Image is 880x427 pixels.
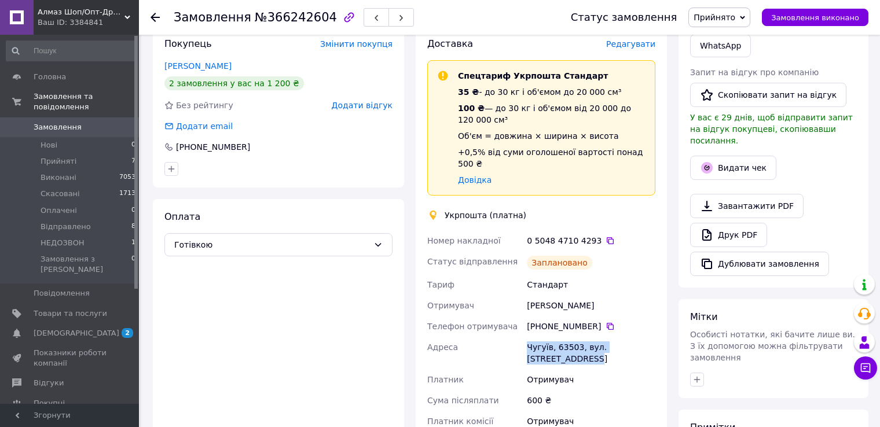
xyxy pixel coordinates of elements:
span: Замовлення [174,10,251,24]
span: Прийняті [41,156,76,167]
span: Замовлення виконано [771,13,859,22]
span: 2 [122,328,133,338]
span: Готівкою [174,238,369,251]
span: 35 ₴ [458,87,479,97]
div: Заплановано [527,256,592,270]
button: Замовлення виконано [762,9,868,26]
span: 1 [131,238,135,248]
span: Виконані [41,172,76,183]
span: У вас є 29 днів, щоб відправити запит на відгук покупцеві, скопіювавши посилання. [690,113,853,145]
div: +0,5% від суми оголошеної вартості понад 500 ₴ [458,146,646,170]
div: — до 30 кг і об'ємом від 20 000 до 120 000 см³ [458,102,646,126]
span: 100 ₴ [458,104,485,113]
span: Особисті нотатки, які бачите лише ви. З їх допомогою можна фільтрувати замовлення [690,330,855,362]
span: Прийнято [694,13,735,22]
button: Чат з покупцем [854,356,877,380]
span: Платник [427,375,464,384]
span: Оплачені [41,205,77,216]
span: 0 [131,205,135,216]
button: Дублювати замовлення [690,252,829,276]
div: Додати email [163,120,234,132]
span: 7053 [119,172,135,183]
span: Товари та послуги [34,308,107,319]
a: Друк PDF [690,223,767,247]
span: Статус відправлення [427,257,518,266]
a: Довідка [458,175,492,185]
span: Сума післяплати [427,396,499,405]
div: Статус замовлення [571,12,677,23]
span: Без рейтингу [176,101,233,110]
span: Змінити покупця [320,39,393,49]
span: Спецтариф Укрпошта Стандарт [458,71,608,80]
div: Ваш ID: 3384841 [38,17,139,28]
div: Об'єм = довжина × ширина × висота [458,130,646,142]
span: Покупці [34,398,65,408]
div: - до 30 кг і об'ємом до 20 000 см³ [458,86,646,98]
div: 0 5048 4710 4293 [527,235,655,246]
div: Укрпошта (платна) [442,209,529,221]
div: [PHONE_NUMBER] [527,321,655,332]
div: Повернутися назад [151,12,160,23]
button: Скопіювати запит на відгук [690,83,846,107]
span: Головна [34,72,66,82]
a: [PERSON_NAME] [164,61,232,71]
span: Скасовані [41,189,80,199]
span: Покупець [164,38,212,49]
span: Повідомлення [34,288,90,299]
span: 8 [131,222,135,232]
span: 0 [131,140,135,150]
span: Отримувач [427,301,474,310]
div: [PHONE_NUMBER] [175,141,251,153]
span: Доставка [427,38,473,49]
a: WhatsApp [690,34,751,57]
span: Додати відгук [332,101,393,110]
span: Нові [41,140,57,150]
span: Телефон отримувача [427,322,518,331]
span: Мітки [690,311,718,322]
span: Запит на відгук про компанію [690,68,819,77]
span: Показники роботи компанії [34,348,107,369]
span: Алмаз Шоп/Опт-Дропшипінг- Роздріб [38,7,124,17]
button: Видати чек [690,156,776,180]
a: Завантажити PDF [690,194,804,218]
div: Чугуїв, 63503, вул. [STREET_ADDRESS] [525,337,658,369]
span: 1713 [119,189,135,199]
div: Стандарт [525,274,658,295]
span: Відгуки [34,378,64,388]
span: №366242604 [255,10,337,24]
div: 600 ₴ [525,390,658,411]
div: [PERSON_NAME] [525,295,658,316]
span: Оплата [164,211,200,222]
span: 0 [131,254,135,275]
input: Пошук [6,41,137,61]
span: [DEMOGRAPHIC_DATA] [34,328,119,338]
span: 7 [131,156,135,167]
span: НЕДОЗВОН [41,238,85,248]
span: Адреса [427,343,458,352]
span: Редагувати [606,39,655,49]
div: Отримувач [525,369,658,390]
span: Замовлення та повідомлення [34,91,139,112]
div: Додати email [175,120,234,132]
span: Відправлено [41,222,91,232]
div: 2 замовлення у вас на 1 200 ₴ [164,76,304,90]
span: Замовлення з [PERSON_NAME] [41,254,131,275]
span: Номер накладної [427,236,501,245]
span: Тариф [427,280,454,289]
span: Замовлення [34,122,82,132]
